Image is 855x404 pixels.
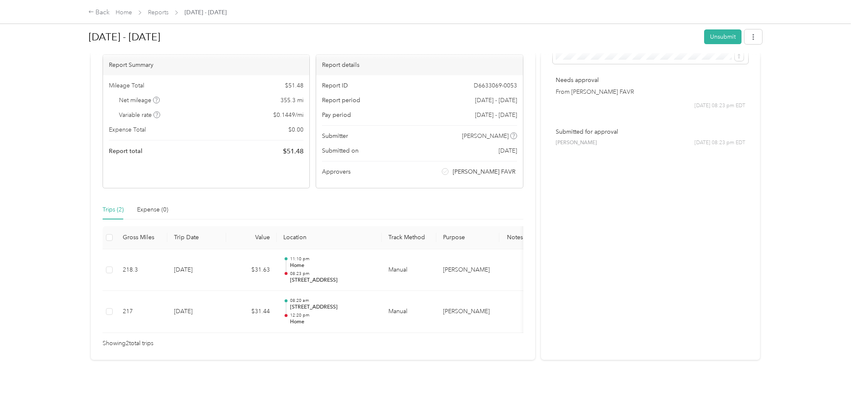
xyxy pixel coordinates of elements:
[322,111,351,119] span: Pay period
[694,139,745,147] span: [DATE] 08:23 pm EDT
[116,291,167,333] td: 217
[316,55,523,75] div: Report details
[290,271,375,277] p: 08:23 pm
[119,96,160,105] span: Net mileage
[499,226,531,249] th: Notes
[288,125,303,134] span: $ 0.00
[167,291,226,333] td: [DATE]
[436,249,499,291] td: Acosta
[283,146,303,156] span: $ 51.48
[103,205,124,214] div: Trips (2)
[694,102,745,110] span: [DATE] 08:23 pm EDT
[290,262,375,269] p: Home
[556,127,746,136] p: Submitted for approval
[103,55,310,75] div: Report Summary
[119,111,160,119] span: Variable rate
[382,249,436,291] td: Manual
[475,111,517,119] span: [DATE] - [DATE]
[322,132,348,140] span: Submitter
[116,9,132,16] a: Home
[109,147,142,156] span: Report total
[322,146,359,155] span: Submitted on
[704,29,742,44] button: Unsubmit
[226,249,277,291] td: $31.63
[808,357,855,404] iframe: Everlance-gr Chat Button Frame
[382,291,436,333] td: Manual
[109,81,144,90] span: Mileage Total
[273,111,303,119] span: $ 0.1449 / mi
[89,27,699,47] h1: Aug 1 - 15, 2025
[436,291,499,333] td: Acosta
[499,146,517,155] span: [DATE]
[474,81,517,90] span: D6633069-0053
[103,339,153,348] span: Showing 2 total trips
[436,226,499,249] th: Purpose
[285,81,303,90] span: $ 51.48
[167,226,226,249] th: Trip Date
[322,167,351,176] span: Approvers
[475,96,517,105] span: [DATE] - [DATE]
[88,8,110,18] div: Back
[116,249,167,291] td: 218.3
[116,226,167,249] th: Gross Miles
[148,9,169,16] a: Reports
[226,291,277,333] td: $31.44
[280,96,303,105] span: 355.3 mi
[556,87,746,96] p: From [PERSON_NAME] FAVR
[290,312,375,318] p: 12:20 pm
[167,249,226,291] td: [DATE]
[462,132,509,140] span: [PERSON_NAME]
[277,226,382,249] th: Location
[290,304,375,311] p: [STREET_ADDRESS]
[322,96,360,105] span: Report period
[109,125,146,134] span: Expense Total
[226,226,277,249] th: Value
[185,8,227,17] span: [DATE] - [DATE]
[290,298,375,304] p: 08:20 am
[382,226,436,249] th: Track Method
[290,256,375,262] p: 11:10 pm
[556,76,746,84] p: Needs approval
[290,318,375,326] p: Home
[453,167,515,176] span: [PERSON_NAME] FAVR
[137,205,168,214] div: Expense (0)
[290,277,375,284] p: [STREET_ADDRESS]
[556,139,597,147] span: [PERSON_NAME]
[322,81,348,90] span: Report ID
